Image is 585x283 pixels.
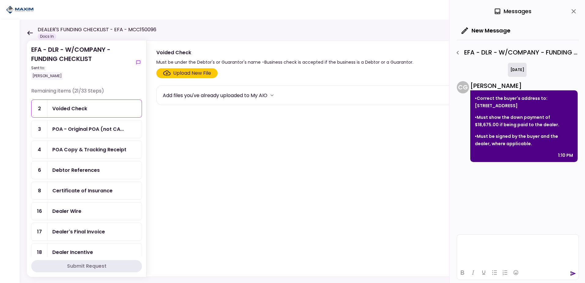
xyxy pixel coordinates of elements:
p: •Correct the buyer's address to: [STREET_ADDRESS] [475,95,573,109]
a: 2Voided Check [31,100,142,118]
button: Numbered list [500,268,510,277]
div: POA - Original POA (not CA or GA) (Received in house) [52,125,124,133]
button: send [570,270,576,277]
div: Messages [494,7,531,16]
div: Add files you've already uploaded to My AIO [163,92,267,99]
img: Partner icon [6,5,34,14]
a: 17Dealer's Final Invoice [31,223,142,241]
button: close [568,6,579,17]
div: 18 [32,243,47,261]
p: •Must be signed by the buyer and the dealer, where applicable. [475,133,573,147]
div: Dealer's Final Invoice [52,228,105,236]
a: 4POA Copy & Tracking Receipt [31,141,142,159]
div: [PERSON_NAME] [470,81,578,90]
div: Voided CheckMust be under the Debtor's or Guarantor's name -Business check is accepted if the bus... [146,40,573,277]
button: Bold [457,268,468,277]
div: [PERSON_NAME] [31,72,63,80]
button: New Message [457,23,515,39]
span: Click here to upload the required document [156,68,218,78]
div: EFA - DLR - W/COMPANY - FUNDING CHECKLIST - Dealer's Final Invoice [453,47,579,58]
iframe: Rich Text Area [457,235,579,265]
div: Certificate of Insurance [52,187,113,194]
button: Bullet list [489,268,500,277]
a: 3POA - Original POA (not CA or GA) (Received in house) [31,120,142,138]
div: Submit Request [67,262,106,270]
div: [DATE] [508,63,527,77]
div: Sent to: [31,65,132,71]
button: Underline [479,268,489,277]
a: 16Dealer Wire [31,202,142,220]
div: 8 [32,182,47,199]
a: 8Certificate of Insurance [31,182,142,200]
button: Italic [468,268,478,277]
div: 2 [32,100,47,117]
button: show-messages [135,59,142,66]
button: Submit Request [31,260,142,272]
button: Emojis [511,268,521,277]
div: EFA - DLR - W/COMPANY - FUNDING CHECKLIST [31,45,132,80]
p: •Must show the down payment of $18,675.00 if being paid to the dealer. [475,114,573,128]
div: 16 [32,202,47,220]
button: more [267,91,277,100]
div: Docs In [38,33,56,40]
div: 17 [32,223,47,240]
div: Upload New File [173,70,211,77]
h1: DEALER'S FUNDING CHECKLIST - EFA - MCC150096 [38,26,156,33]
div: 6 [32,161,47,179]
div: 1:10 PM [558,152,573,159]
div: 3 [32,120,47,138]
div: Remaining items (21/33 Steps) [31,87,142,100]
div: C G [457,81,469,93]
div: Voided Check [156,49,413,56]
div: Voided Check [52,105,87,112]
div: Debtor References [52,166,100,174]
div: POA Copy & Tracking Receipt [52,146,126,153]
div: Must be under the Debtor's or Guarantor's name -Business check is accepted if the business is a D... [156,58,413,66]
div: Dealer Wire [52,207,81,215]
div: 4 [32,141,47,158]
a: 6Debtor References [31,161,142,179]
a: 18Dealer Incentive [31,243,142,261]
div: Dealer Incentive [52,248,93,256]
